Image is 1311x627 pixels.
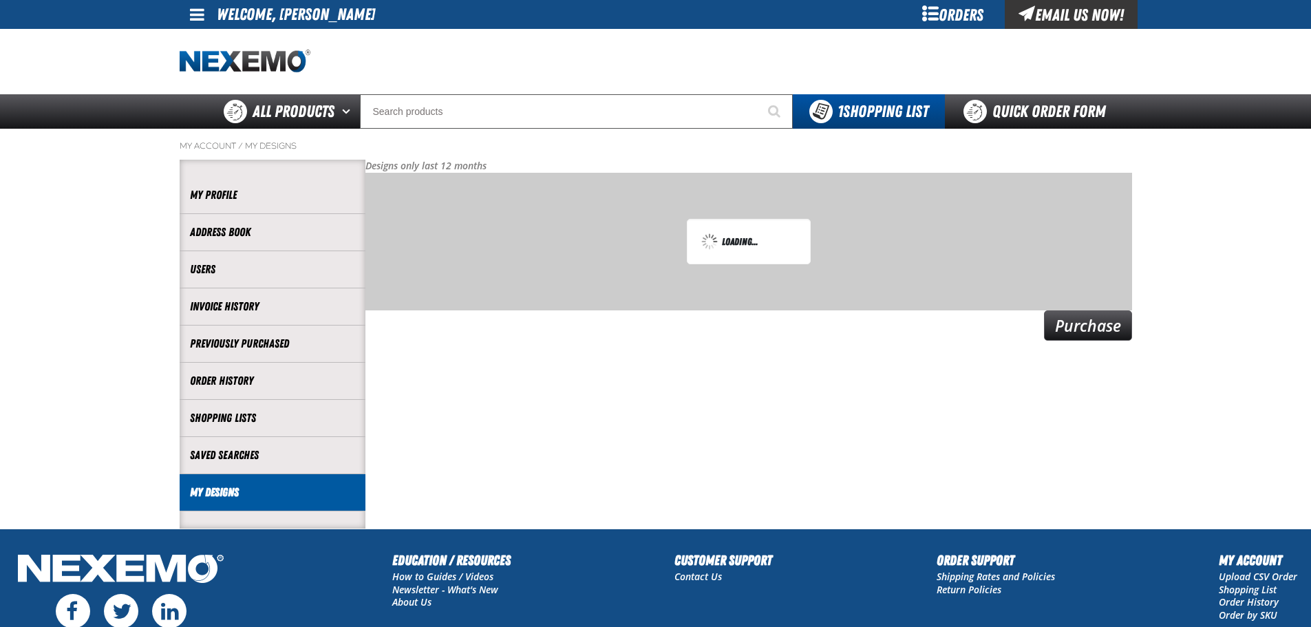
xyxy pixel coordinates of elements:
[253,99,334,124] span: All Products
[190,187,355,203] a: My Profile
[245,140,297,151] a: My Designs
[337,94,360,129] button: Open All Products pages
[674,550,772,571] h2: Customer Support
[937,550,1055,571] h2: Order Support
[1219,570,1297,583] a: Upload CSV Order
[937,570,1055,583] a: Shipping Rates and Policies
[937,583,1001,596] a: Return Policies
[14,550,228,591] img: Nexemo Logo
[180,50,310,74] img: Nexemo logo
[190,224,355,240] a: Address Book
[360,94,793,129] input: Search
[838,102,928,121] span: Shopping List
[180,140,236,151] a: My Account
[392,570,493,583] a: How to Guides / Videos
[190,262,355,277] a: Users
[365,160,1132,173] p: Designs only last 12 months
[701,233,796,250] div: Loading...
[180,50,310,74] a: Home
[392,595,431,608] a: About Us
[758,94,793,129] button: Start Searching
[1219,583,1277,596] a: Shopping List
[793,94,945,129] button: You have 1 Shopping List. Open to view details
[190,336,355,352] a: Previously Purchased
[392,550,511,571] h2: Education / Resources
[1219,595,1279,608] a: Order History
[190,485,355,500] a: My Designs
[238,140,243,151] span: /
[1044,310,1132,341] a: Purchase
[838,102,843,121] strong: 1
[674,570,722,583] a: Contact Us
[190,410,355,426] a: Shopping Lists
[392,583,498,596] a: Newsletter - What's New
[1219,608,1277,621] a: Order by SKU
[180,140,1132,151] nav: Breadcrumbs
[190,447,355,463] a: Saved Searches
[190,299,355,315] a: Invoice History
[190,373,355,389] a: Order History
[1219,550,1297,571] h2: My Account
[945,94,1131,129] a: Quick Order Form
